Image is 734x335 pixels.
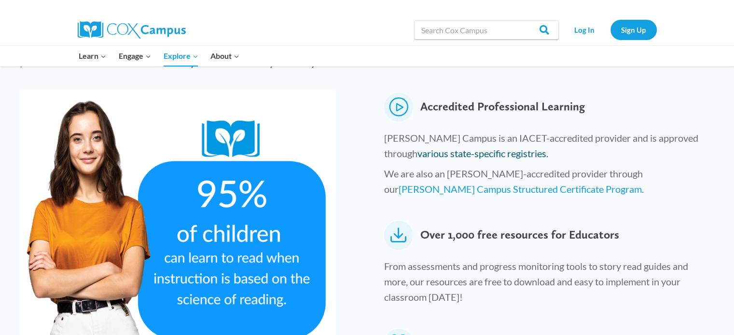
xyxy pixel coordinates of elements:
input: Search Cox Campus [414,20,559,40]
a: Log In [564,20,606,40]
a: various state-specific registries. [417,147,548,159]
button: Child menu of About [204,46,246,66]
span: Accredited Professional Learning [420,93,585,121]
a: Sign Up [610,20,657,40]
p: We are also an [PERSON_NAME]-accredited provider through our . [384,166,707,201]
a: [PERSON_NAME] Campus Structured Certificate Program [399,183,642,195]
nav: Primary Navigation [73,46,246,66]
button: Child menu of Explore [157,46,205,66]
button: Child menu of Engage [112,46,157,66]
button: Child menu of Learn [73,46,113,66]
p: From assessments and progress monitoring tools to story read guides and more, our resources are f... [384,258,707,309]
img: Cox Campus [78,21,186,39]
p: [PERSON_NAME] Campus is an IACET-accredited provider and is approved through [384,130,707,166]
nav: Secondary Navigation [564,20,657,40]
span: Over 1,000 free resources for Educators [420,221,619,250]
